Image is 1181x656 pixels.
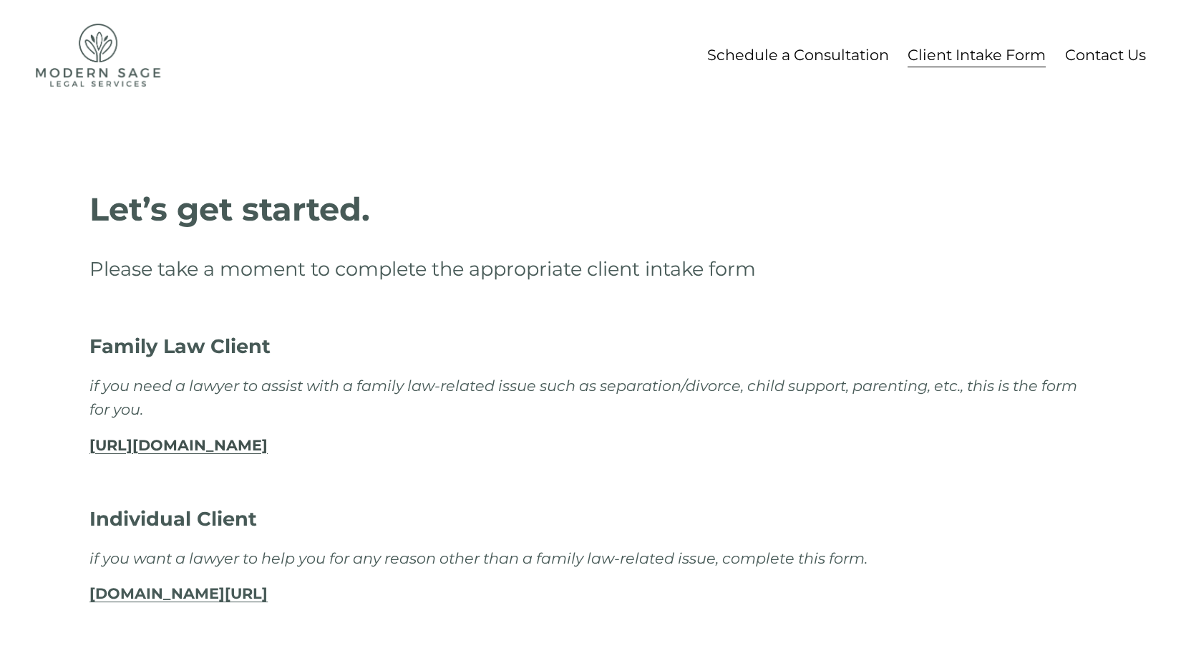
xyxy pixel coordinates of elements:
[89,549,867,567] em: if you want a lawyer to help you for any reason other than a family law-related issue, complete t...
[1065,42,1146,68] a: Contact Us
[89,436,268,454] a: [URL][DOMAIN_NAME]
[36,24,161,87] img: Modern Sage Legal Services
[89,377,1081,418] em: if you need a lawyer to assist with a family law-related issue such as separation/divorce, child ...
[908,42,1046,68] a: Client Intake Form
[89,257,756,281] span: Please take a moment to complete the appropriate client intake form
[89,507,257,531] strong: Individual Client
[89,584,268,602] a: [DOMAIN_NAME][URL]
[89,190,370,228] strong: Let’s get started.
[89,334,271,358] strong: Family Law Client
[707,42,889,68] a: Schedule a Consultation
